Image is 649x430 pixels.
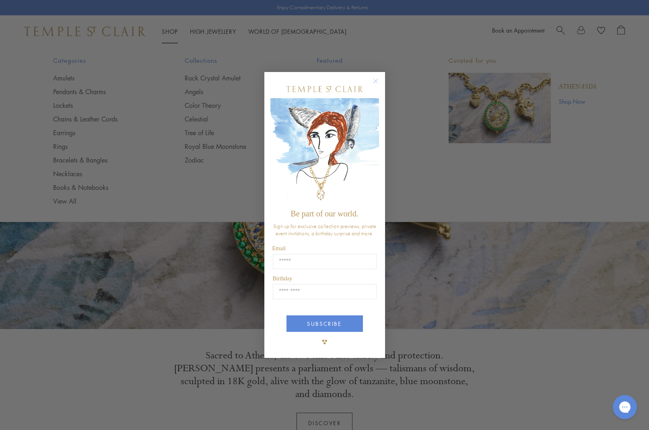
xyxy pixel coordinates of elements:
[286,86,363,92] img: Temple St. Clair
[272,245,286,251] span: Email
[286,315,363,332] button: SUBSCRIBE
[375,80,385,90] button: Close dialog
[270,98,379,206] img: c4a9eb12-d91a-4d4a-8ee0-386386f4f338.jpeg
[273,222,376,237] span: Sign up for exclusive collection previews, private event invitations, a birthday surprise and more.
[609,392,641,422] iframe: Gorgias live chat messenger
[317,334,333,350] img: TSC
[273,254,377,269] input: Email
[273,276,293,282] span: Birthday
[291,209,358,218] span: Be part of our world.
